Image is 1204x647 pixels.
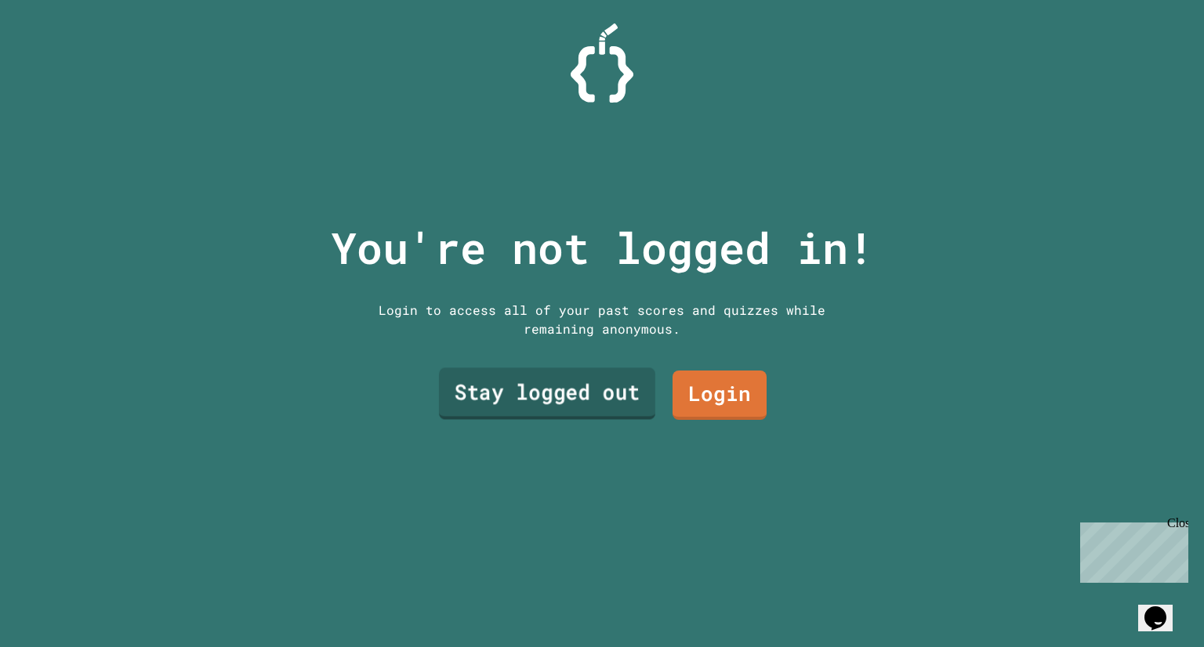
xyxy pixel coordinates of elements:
p: You're not logged in! [331,215,874,280]
div: Chat with us now!Close [6,6,108,99]
iframe: chat widget [1074,516,1188,583]
a: Login [673,370,767,420]
iframe: chat widget [1138,584,1188,631]
a: Stay logged out [439,367,655,419]
div: Login to access all of your past scores and quizzes while remaining anonymous. [367,301,837,338]
img: Logo.svg [571,23,633,103]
